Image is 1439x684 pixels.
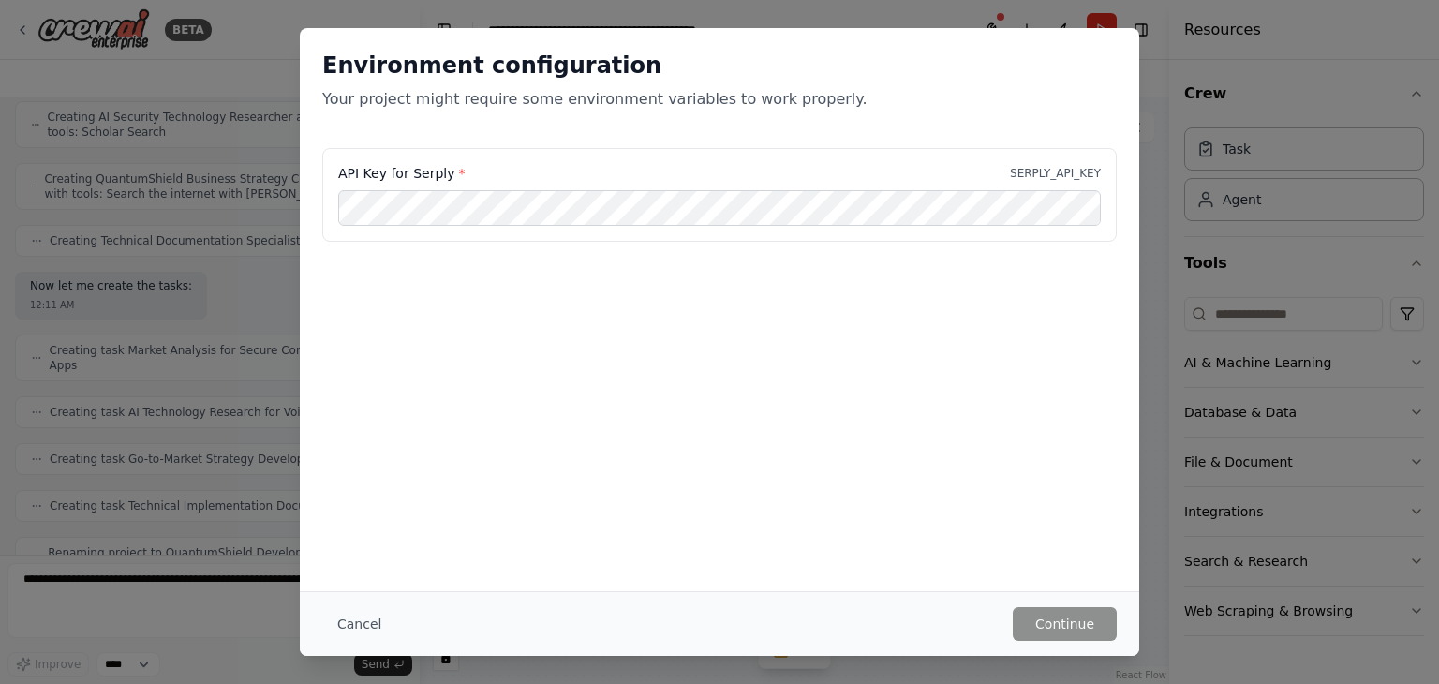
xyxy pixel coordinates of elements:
[322,51,1117,81] h2: Environment configuration
[1013,607,1117,641] button: Continue
[322,607,396,641] button: Cancel
[338,164,465,183] label: API Key for Serply
[1010,166,1101,181] p: SERPLY_API_KEY
[322,88,1117,111] p: Your project might require some environment variables to work properly.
